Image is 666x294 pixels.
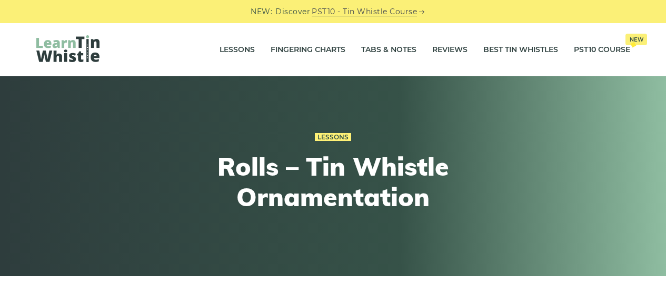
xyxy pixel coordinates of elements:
span: New [625,34,647,45]
a: Fingering Charts [271,37,345,63]
a: Lessons [315,133,351,141]
a: Best Tin Whistles [483,37,558,63]
img: LearnTinWhistle.com [36,35,100,62]
a: Tabs & Notes [361,37,416,63]
a: PST10 CourseNew [574,37,630,63]
a: Reviews [432,37,468,63]
h1: Rolls – Tin Whistle Ornamentation [140,151,527,212]
a: Lessons [220,37,255,63]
